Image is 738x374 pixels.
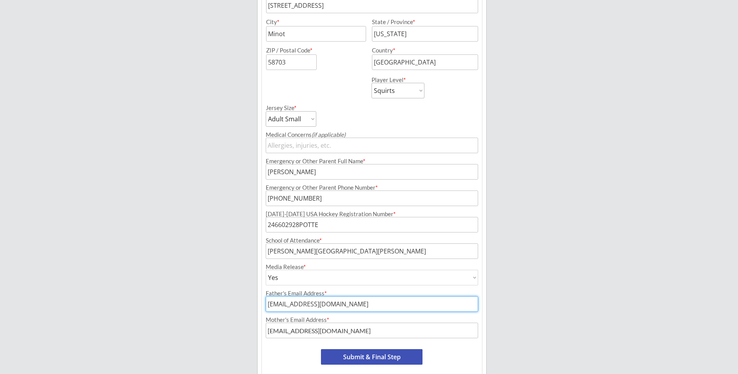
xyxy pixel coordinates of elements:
[266,211,478,217] div: [DATE]-[DATE] USA Hockey Registration Number
[266,264,478,270] div: Media Release
[266,185,478,190] div: Emergency or Other Parent Phone Number
[266,290,478,296] div: Father's Email Address
[266,105,306,111] div: Jersey Size
[372,19,469,25] div: State / Province
[372,47,469,53] div: Country
[266,47,365,53] div: ZIP / Postal Code
[321,349,422,365] button: Submit & Final Step
[312,131,345,138] em: (if applicable)
[266,138,478,153] input: Allergies, injuries, etc.
[266,317,478,323] div: Mother's Email Address
[266,19,365,25] div: City
[266,158,478,164] div: Emergency or Other Parent Full Name
[266,238,478,243] div: School of Attendance
[372,77,424,83] div: Player Level
[266,132,478,138] div: Medical Concerns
